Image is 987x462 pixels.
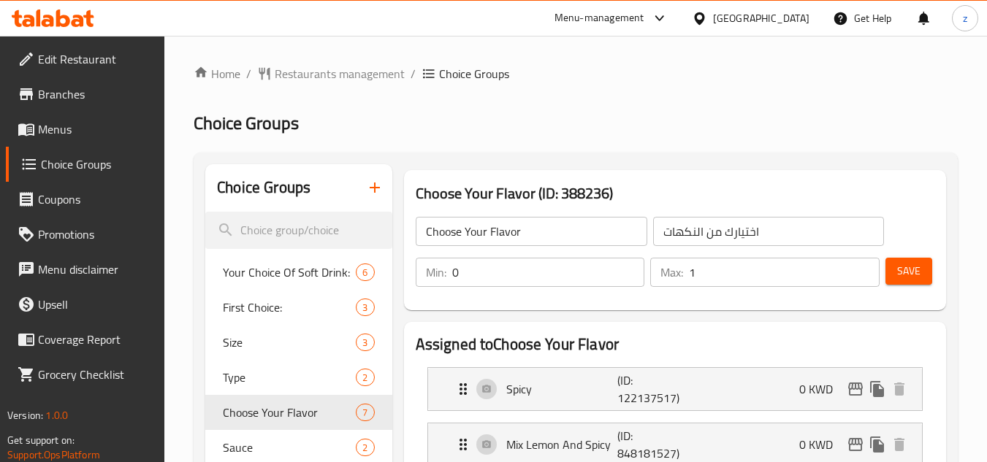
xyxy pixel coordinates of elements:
[357,301,373,315] span: 3
[357,406,373,420] span: 7
[6,252,165,287] a: Menu disclaimer
[205,325,392,360] div: Size3
[885,258,932,285] button: Save
[617,371,692,407] p: (ID: 122137517)
[223,263,356,281] span: Your Choice Of Soft Drink:
[275,65,405,82] span: Restaurants management
[6,112,165,147] a: Menus
[660,263,683,281] p: Max:
[416,361,934,417] li: Expand
[6,217,165,252] a: Promotions
[205,255,392,290] div: Your Choice Of Soft Drink:6
[41,155,153,173] span: Choice Groups
[6,357,165,392] a: Grocery Checklist
[223,404,356,421] span: Choose Your Flavor
[866,434,888,455] button: duplicate
[506,436,618,453] p: Mix Lemon And Spicy
[713,10,809,26] div: [GEOGRAPHIC_DATA]
[38,261,153,278] span: Menu disclaimer
[38,50,153,68] span: Edit Restaurant
[223,299,356,316] span: First Choice:
[356,439,374,456] div: Choices
[428,368,922,410] div: Expand
[257,65,405,82] a: Restaurants management
[963,10,967,26] span: z
[439,65,509,82] span: Choice Groups
[6,322,165,357] a: Coverage Report
[217,177,310,199] h2: Choice Groups
[426,263,446,281] p: Min:
[357,266,373,280] span: 6
[194,65,958,82] nav: breadcrumb
[357,371,373,385] span: 2
[356,263,374,281] div: Choices
[205,360,392,395] div: Type2
[6,42,165,77] a: Edit Restaurant
[205,290,392,325] div: First Choice:3
[845,434,866,455] button: edit
[888,378,910,400] button: delete
[506,380,618,398] p: Spicy
[888,434,910,455] button: delete
[223,439,356,456] span: Sauce
[205,212,392,249] input: search
[194,107,299,139] span: Choice Groups
[6,77,165,112] a: Branches
[7,431,75,450] span: Get support on:
[555,9,644,27] div: Menu-management
[7,406,43,425] span: Version:
[38,120,153,138] span: Menus
[223,334,356,351] span: Size
[194,65,240,82] a: Home
[38,331,153,348] span: Coverage Report
[416,182,934,205] h3: Choose Your Flavor (ID: 388236)
[356,369,374,386] div: Choices
[6,287,165,322] a: Upsell
[799,436,845,453] p: 0 KWD
[38,296,153,313] span: Upsell
[356,334,374,351] div: Choices
[866,378,888,400] button: duplicate
[223,369,356,386] span: Type
[6,147,165,182] a: Choice Groups
[38,366,153,383] span: Grocery Checklist
[897,262,921,280] span: Save
[845,378,866,400] button: edit
[357,441,373,455] span: 2
[38,85,153,103] span: Branches
[357,336,373,350] span: 3
[416,334,934,355] h2: Assigned to Choose Your Flavor
[38,190,153,208] span: Coupons
[799,380,845,398] p: 0 KWD
[38,226,153,243] span: Promotions
[205,395,392,430] div: Choose Your Flavor7
[45,406,68,425] span: 1.0.0
[6,182,165,217] a: Coupons
[356,404,374,421] div: Choices
[246,65,251,82] li: /
[411,65,416,82] li: /
[617,427,692,462] p: (ID: 848181527)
